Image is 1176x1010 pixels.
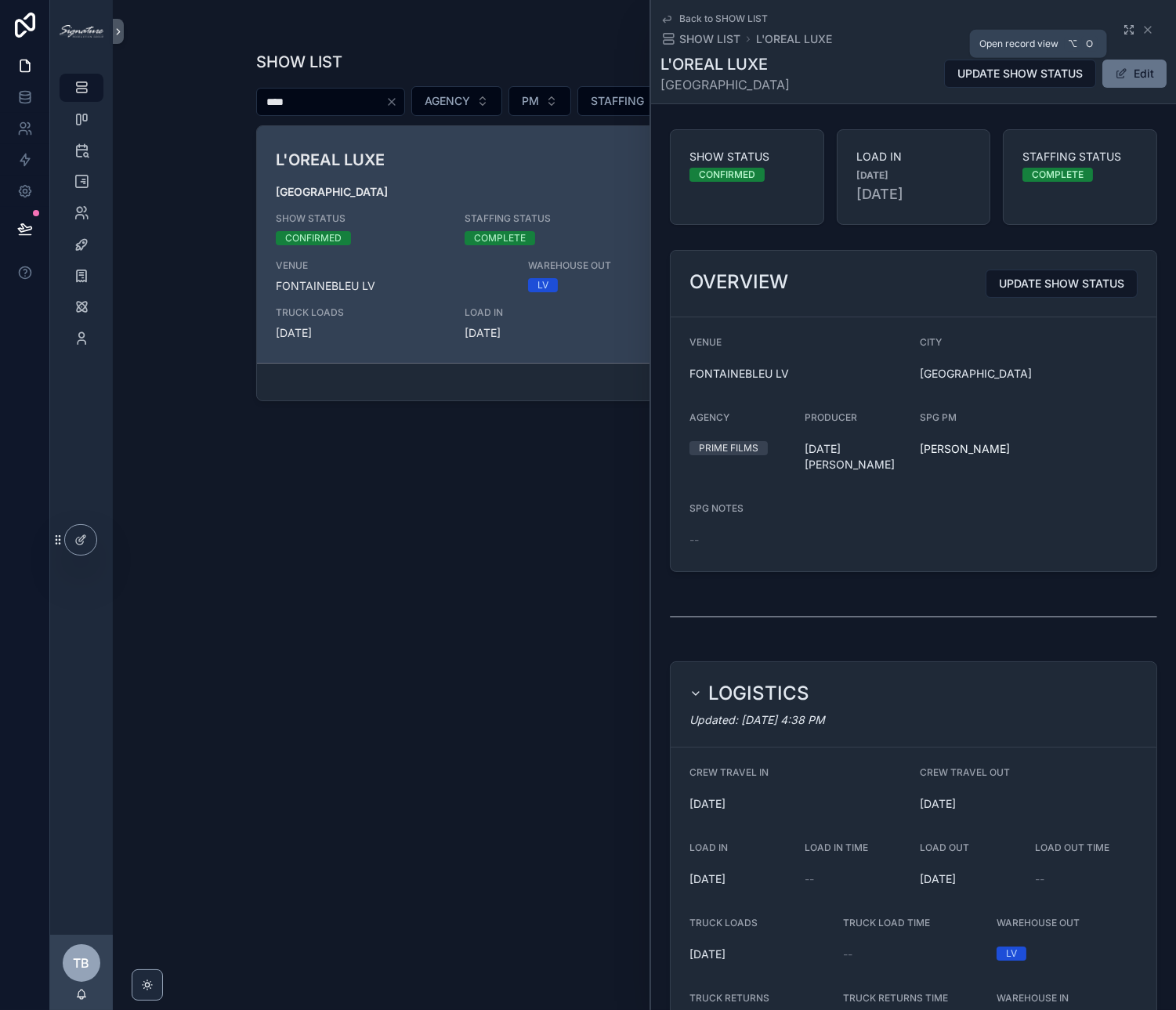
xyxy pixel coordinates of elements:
[920,366,1138,382] span: [GEOGRAPHIC_DATA]
[1102,60,1167,88] button: Edit
[1032,168,1084,182] div: COMPLETE
[528,259,762,272] span: WAREHOUSE OUT
[465,306,635,319] span: LOAD IN
[979,38,1058,50] span: Open record view
[843,947,852,962] span: --
[276,148,761,172] h3: L'OREAL LUXE
[997,992,1069,1004] span: WAREHOUSE IN
[805,871,814,887] span: --
[957,66,1083,81] span: UPDATE SHOW STATUS
[660,53,790,75] h1: L'OREAL LUXE
[920,842,969,853] span: LOAD OUT
[689,502,744,514] span: SPG NOTES
[425,93,470,109] span: AGENCY
[385,96,404,108] button: Clear
[1035,871,1044,887] span: --
[699,441,758,455] div: PRIME FILMS
[465,212,635,225] span: STAFFING STATUS
[944,60,1096,88] button: UPDATE SHOW STATUS
[689,713,825,726] em: Updated: [DATE] 4:38 PM
[689,766,769,778] span: CREW TRAVEL IN
[856,169,888,182] strong: [DATE]
[1066,38,1079,50] span: ⌥
[689,411,729,423] span: AGENCY
[843,992,948,1004] span: TRUCK RETURNS TIME
[285,231,342,245] div: CONFIRMED
[805,441,907,472] span: [DATE][PERSON_NAME]
[689,796,907,812] span: [DATE]
[805,411,857,423] span: PRODUCER
[276,185,388,198] strong: [GEOGRAPHIC_DATA]
[689,947,830,962] span: [DATE]
[689,270,788,295] h2: OVERVIEW
[986,270,1138,298] button: UPDATE SHOW STATUS
[920,796,1138,812] span: [DATE]
[60,25,103,38] img: App logo
[256,51,342,73] h1: SHOW LIST
[679,13,768,25] span: Back to SHOW LIST
[74,954,90,972] span: TB
[257,126,1032,363] a: L'OREAL LUXE[GEOGRAPHIC_DATA]SHOW STATUSCONFIRMEDSTAFFING STATUSCOMPLETEAGENCYPRIME FILMSSPG PM[P...
[699,168,755,182] div: CONFIRMED
[660,31,740,47] a: SHOW LIST
[689,149,805,165] span: SHOW STATUS
[997,917,1080,929] span: WAREHOUSE OUT
[689,871,792,887] span: [DATE]
[756,31,832,47] a: L'OREAL LUXE
[660,13,768,25] a: Back to SHOW LIST
[1084,38,1096,50] span: O
[1006,947,1017,961] div: LV
[537,278,548,292] div: LV
[679,31,740,47] span: SHOW LIST
[474,231,526,245] div: COMPLETE
[856,183,972,205] span: [DATE]
[856,149,972,165] span: LOAD IN
[508,86,571,116] button: Select Button
[411,86,502,116] button: Select Button
[522,93,539,109] span: PM
[689,366,907,382] span: FONTAINEBLEU LV
[689,842,728,853] span: LOAD IN
[920,766,1010,778] span: CREW TRAVEL OUT
[50,63,113,373] div: scrollable content
[920,441,1010,457] span: [PERSON_NAME]
[920,411,957,423] span: SPG PM
[276,306,446,319] span: TRUCK LOADS
[689,917,758,929] span: TRUCK LOADS
[920,871,1022,887] span: [DATE]
[689,992,769,1004] span: TRUCK RETURNS
[660,75,790,94] span: [GEOGRAPHIC_DATA]
[843,917,930,929] span: TRUCK LOAD TIME
[920,336,942,348] span: CITY
[689,336,722,348] span: VENUE
[276,325,446,341] span: [DATE]
[689,532,699,548] span: --
[591,93,644,109] span: STAFFING
[708,681,809,706] h2: LOGISTICS
[276,278,509,294] span: FONTAINEBLEU LV
[1022,149,1138,165] span: STAFFING STATUS
[577,86,676,116] button: Select Button
[1035,842,1109,853] span: LOAD OUT TIME
[465,325,635,341] span: [DATE]
[999,276,1124,291] span: UPDATE SHOW STATUS
[276,212,446,225] span: SHOW STATUS
[276,259,509,272] span: VENUE
[805,842,868,853] span: LOAD IN TIME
